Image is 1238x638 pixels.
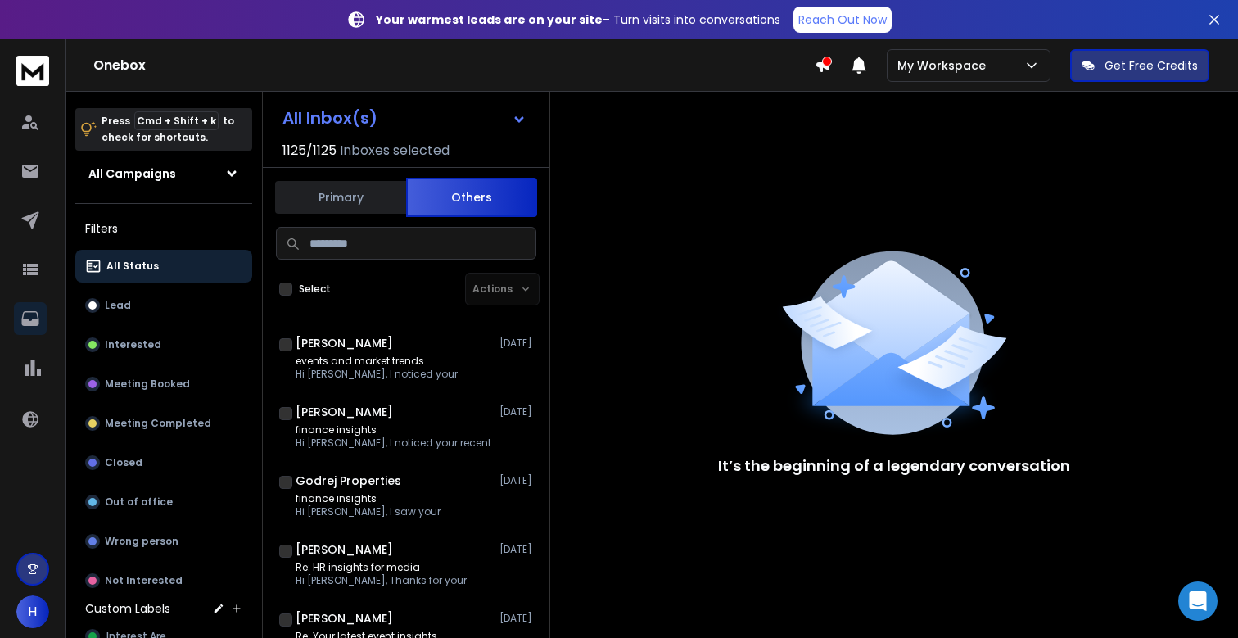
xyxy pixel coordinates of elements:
[105,456,142,469] p: Closed
[75,407,252,440] button: Meeting Completed
[75,525,252,558] button: Wrong person
[296,404,393,420] h1: [PERSON_NAME]
[88,165,176,182] h1: All Campaigns
[296,355,458,368] p: events and market trends
[93,56,815,75] h1: Onebox
[16,595,49,628] button: H
[1070,49,1209,82] button: Get Free Credits
[106,260,159,273] p: All Status
[499,474,536,487] p: [DATE]
[499,405,536,419] p: [DATE]
[296,561,467,574] p: Re: HR insights for media
[75,328,252,361] button: Interested
[299,283,331,296] label: Select
[296,541,393,558] h1: [PERSON_NAME]
[105,495,173,509] p: Out of office
[75,157,252,190] button: All Campaigns
[75,446,252,479] button: Closed
[499,337,536,350] p: [DATE]
[499,612,536,625] p: [DATE]
[134,111,219,130] span: Cmd + Shift + k
[798,11,887,28] p: Reach Out Now
[499,543,536,556] p: [DATE]
[296,492,441,505] p: finance insights
[340,141,450,161] h3: Inboxes selected
[105,378,190,391] p: Meeting Booked
[793,7,892,33] a: Reach Out Now
[406,178,537,217] button: Others
[718,455,1070,477] p: It’s the beginning of a legendary conversation
[75,564,252,597] button: Not Interested
[282,141,337,161] span: 1125 / 1125
[296,423,491,437] p: finance insights
[105,574,183,587] p: Not Interested
[105,417,211,430] p: Meeting Completed
[376,11,780,28] p: – Turn visits into conversations
[105,299,131,312] p: Lead
[296,335,393,351] h1: [PERSON_NAME]
[376,11,603,28] strong: Your warmest leads are on your site
[1178,581,1218,621] div: Open Intercom Messenger
[296,368,458,381] p: Hi [PERSON_NAME], I noticed your
[75,486,252,518] button: Out of office
[75,217,252,240] h3: Filters
[75,289,252,322] button: Lead
[282,110,377,126] h1: All Inbox(s)
[897,57,992,74] p: My Workspace
[296,505,441,518] p: Hi [PERSON_NAME], I saw your
[105,535,178,548] p: Wrong person
[296,473,401,489] h1: Godrej Properties
[85,600,170,617] h3: Custom Labels
[296,610,393,627] h1: [PERSON_NAME]
[296,437,491,450] p: Hi [PERSON_NAME], I noticed your recent
[75,250,252,283] button: All Status
[105,338,161,351] p: Interested
[102,113,234,146] p: Press to check for shortcuts.
[16,56,49,86] img: logo
[275,179,406,215] button: Primary
[75,368,252,400] button: Meeting Booked
[296,574,467,587] p: Hi [PERSON_NAME], Thanks for your
[1105,57,1198,74] p: Get Free Credits
[269,102,540,134] button: All Inbox(s)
